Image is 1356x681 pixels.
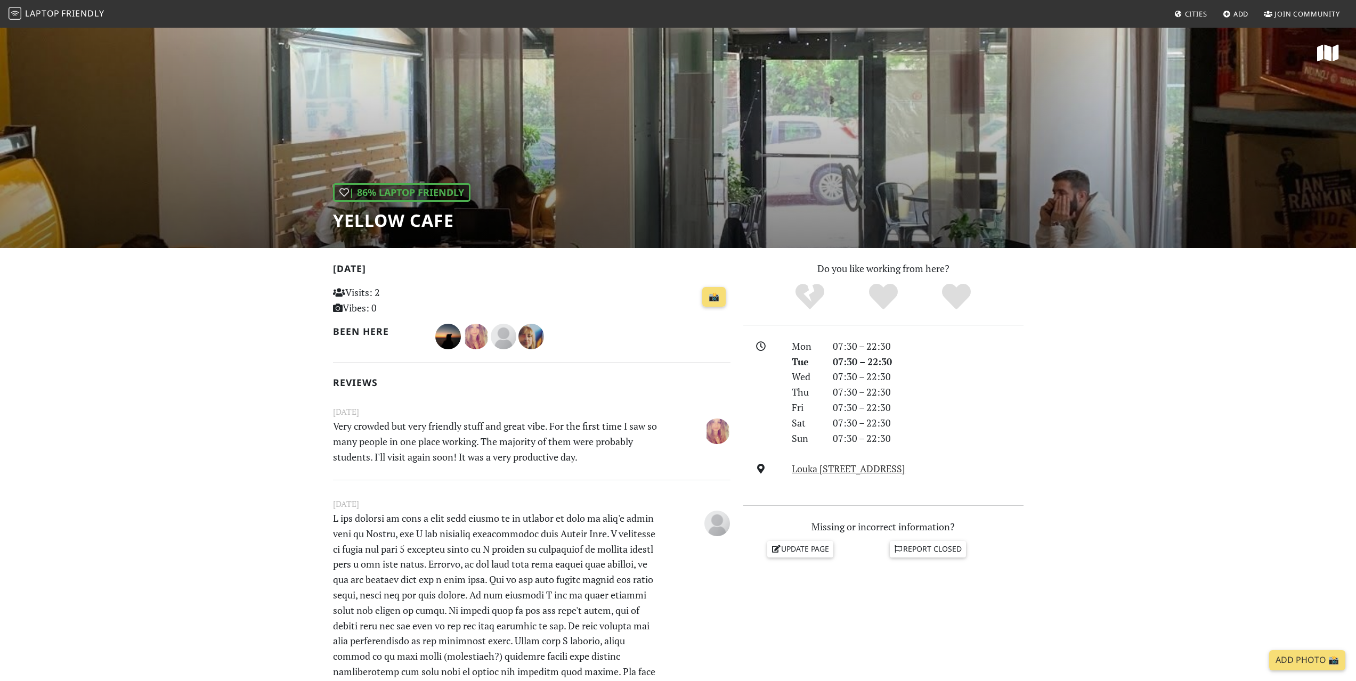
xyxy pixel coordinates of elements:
p: Visits: 2 Vibes: 0 [333,285,457,316]
img: 1887-iro.jpg [463,324,489,349]
a: Join Community [1260,4,1344,23]
div: No [773,282,847,311]
p: Missing or incorrect information? [743,519,1024,535]
div: Fri [785,400,826,415]
img: 1439-marina.jpg [518,324,544,349]
div: 07:30 – 22:30 [826,431,1030,446]
img: blank-535327c66bd565773addf3077783bbfce4b00ec00e9fd257753287c682c7fa38.png [491,324,516,349]
div: 07:30 – 22:30 [826,384,1030,400]
span: Friendly [61,7,104,19]
span: Laptop [25,7,60,19]
div: 07:30 – 22:30 [826,415,1030,431]
div: Definitely! [920,282,993,311]
img: LaptopFriendly [9,7,21,20]
small: [DATE] [327,497,737,511]
div: 07:30 – 22:30 [826,369,1030,384]
span: Cities [1185,9,1207,19]
a: LaptopFriendly LaptopFriendly [9,5,104,23]
span: Iro Sokolatidou [463,329,491,342]
div: Tue [785,354,826,370]
a: Update page [767,541,833,557]
h1: Yellow Cafe [333,210,470,231]
p: Very crowded but very friendly stuff and great vibe. For the first time I saw so many people in o... [327,419,669,464]
span: Marina Bresaka [518,329,544,342]
a: Add Photo 📸 [1269,650,1345,670]
a: Cities [1170,4,1212,23]
span: Join Community [1274,9,1340,19]
a: Louka [STREET_ADDRESS] [792,462,905,475]
h2: Reviews [333,377,730,388]
div: Yes [847,282,920,311]
div: Sun [785,431,826,446]
small: [DATE] [327,405,737,419]
img: blank-535327c66bd565773addf3077783bbfce4b00ec00e9fd257753287c682c7fa38.png [704,511,730,536]
div: Sat [785,415,826,431]
a: 📸 [702,287,726,307]
span: Add [1233,9,1249,19]
p: Do you like working from here? [743,261,1024,276]
span: Iro Sokolatidou [704,423,730,436]
div: 07:30 – 22:30 [826,339,1030,354]
div: 07:30 – 22:30 [826,400,1030,415]
h2: [DATE] [333,263,730,278]
a: Report closed [890,541,967,557]
div: 07:30 – 22:30 [826,354,1030,370]
div: Wed [785,369,826,384]
img: 1887-iro.jpg [704,419,730,444]
div: Thu [785,384,826,400]
h2: Been here [333,326,423,337]
div: | 86% Laptop Friendly [333,183,470,202]
span: Katerina [704,515,730,528]
a: Add [1219,4,1253,23]
span: Katerina [491,329,518,342]
span: Thenia Dr [435,329,463,342]
img: 3484-thenia.jpg [435,324,461,349]
div: Mon [785,339,826,354]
